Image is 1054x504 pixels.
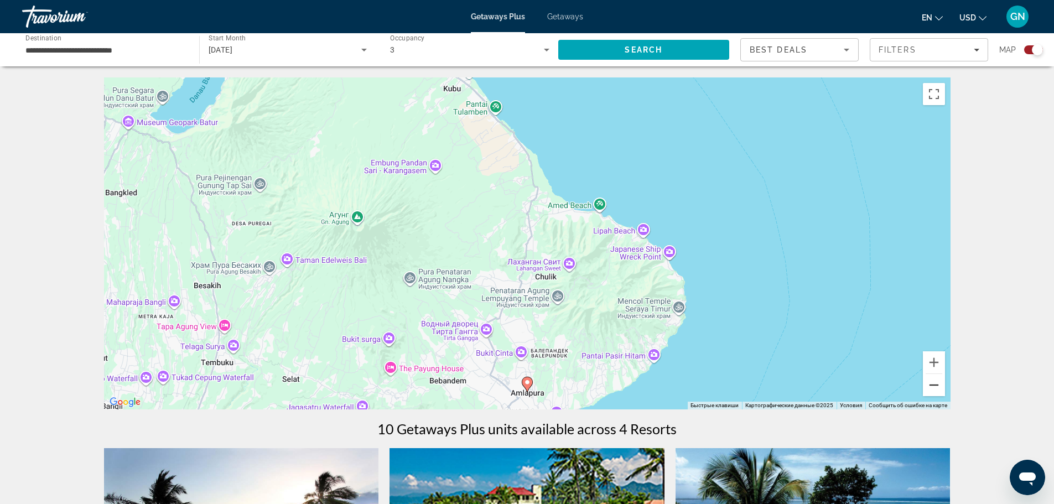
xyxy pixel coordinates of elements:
[209,45,233,54] span: [DATE]
[107,395,143,409] img: Google
[25,44,185,57] input: Select destination
[840,402,862,408] a: Условия (ссылка откроется в новой вкладке)
[558,40,730,60] button: Search
[923,351,945,373] button: Увеличить
[959,9,986,25] button: Change currency
[922,13,932,22] span: en
[869,402,947,408] a: Сообщить об ошибке на карте
[999,42,1016,58] span: Map
[923,83,945,105] button: Включить полноэкранный режим
[959,13,976,22] span: USD
[750,43,849,56] mat-select: Sort by
[471,12,525,21] a: Getaways Plus
[25,34,61,41] span: Destination
[1010,11,1025,22] span: GN
[107,395,143,409] a: Открыть эту область в Google Картах (в новом окне)
[923,374,945,396] button: Уменьшить
[377,420,677,437] h1: 10 Getaways Plus units available across 4 Resorts
[870,38,988,61] button: Filters
[745,402,833,408] span: Картографические данные ©2025
[625,45,662,54] span: Search
[22,2,133,31] a: Travorium
[390,45,394,54] span: 3
[750,45,807,54] span: Best Deals
[1003,5,1032,28] button: User Menu
[690,402,739,409] button: Быстрые клавиши
[922,9,943,25] button: Change language
[879,45,916,54] span: Filters
[1010,460,1045,495] iframe: Кнопка запуска окна обмена сообщениями
[547,12,583,21] a: Getaways
[390,34,425,42] span: Occupancy
[209,34,246,42] span: Start Month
